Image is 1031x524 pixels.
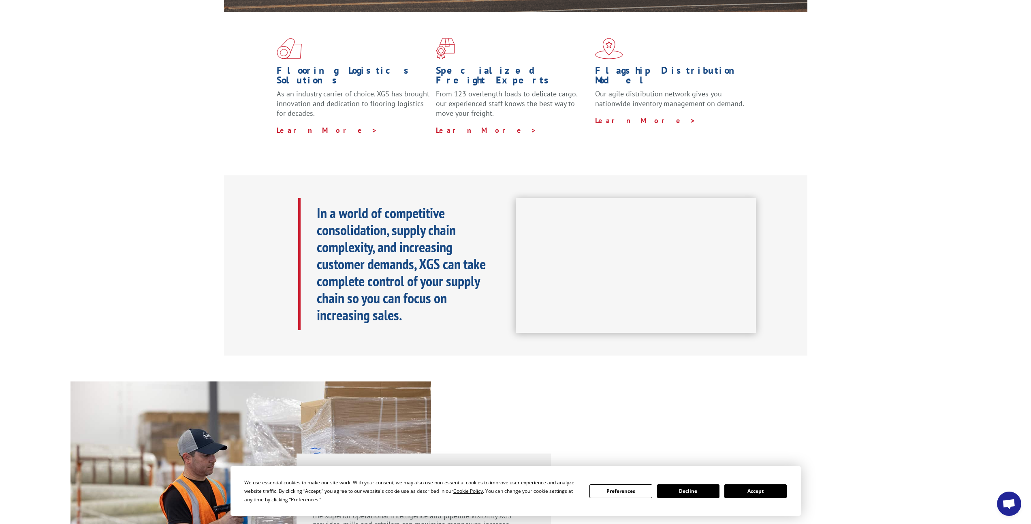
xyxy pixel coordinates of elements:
button: Decline [657,484,719,498]
span: Cookie Policy [453,488,483,494]
img: xgs-icon-total-supply-chain-intelligence-red [277,38,302,59]
a: Learn More > [436,126,537,135]
h1: Specialized Freight Experts [436,66,589,89]
h1: Flooring Logistics Solutions [277,66,430,89]
p: From 123 overlength loads to delicate cargo, our experienced staff knows the best way to move you... [436,89,589,125]
span: Preferences [291,496,318,503]
b: In a world of competitive consolidation, supply chain complexity, and increasing customer demands... [317,203,486,324]
iframe: XGS Logistics Solutions [516,198,756,333]
img: xgs-icon-focused-on-flooring-red [436,38,455,59]
span: As an industry carrier of choice, XGS has brought innovation and dedication to flooring logistics... [277,89,429,118]
a: Learn More > [277,126,378,135]
span: Our agile distribution network gives you nationwide inventory management on demand. [595,89,744,108]
h1: Flagship Distribution Model [595,66,748,89]
button: Preferences [589,484,652,498]
div: Cookie Consent Prompt [231,466,801,516]
button: Accept [724,484,787,498]
a: Learn More > [595,116,696,125]
div: Open chat [997,492,1021,516]
div: We use essential cookies to make our site work. With your consent, we may also use non-essential ... [244,478,580,504]
img: xgs-icon-flagship-distribution-model-red [595,38,623,59]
